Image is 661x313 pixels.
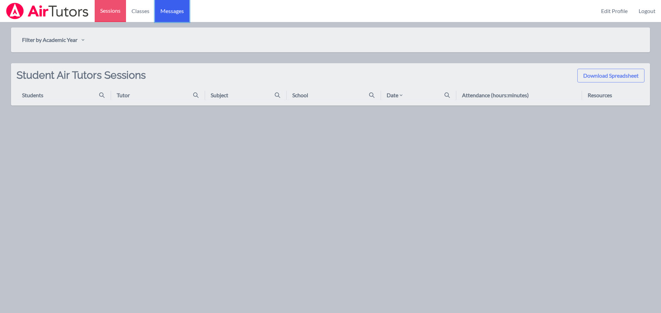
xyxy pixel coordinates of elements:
img: Airtutors Logo [6,3,89,19]
button: Filter by Academic Year [17,33,90,47]
div: Tutor [117,91,130,99]
div: School [292,91,308,99]
div: Subject [211,91,228,99]
button: Download Spreadsheet [577,69,644,82]
div: Students [22,91,43,99]
div: Date [387,91,404,99]
div: Resources [588,91,612,99]
div: Attendance (hours:minutes) [462,91,529,99]
span: Messages [160,7,184,15]
h2: Student Air Tutors Sessions [17,69,146,91]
